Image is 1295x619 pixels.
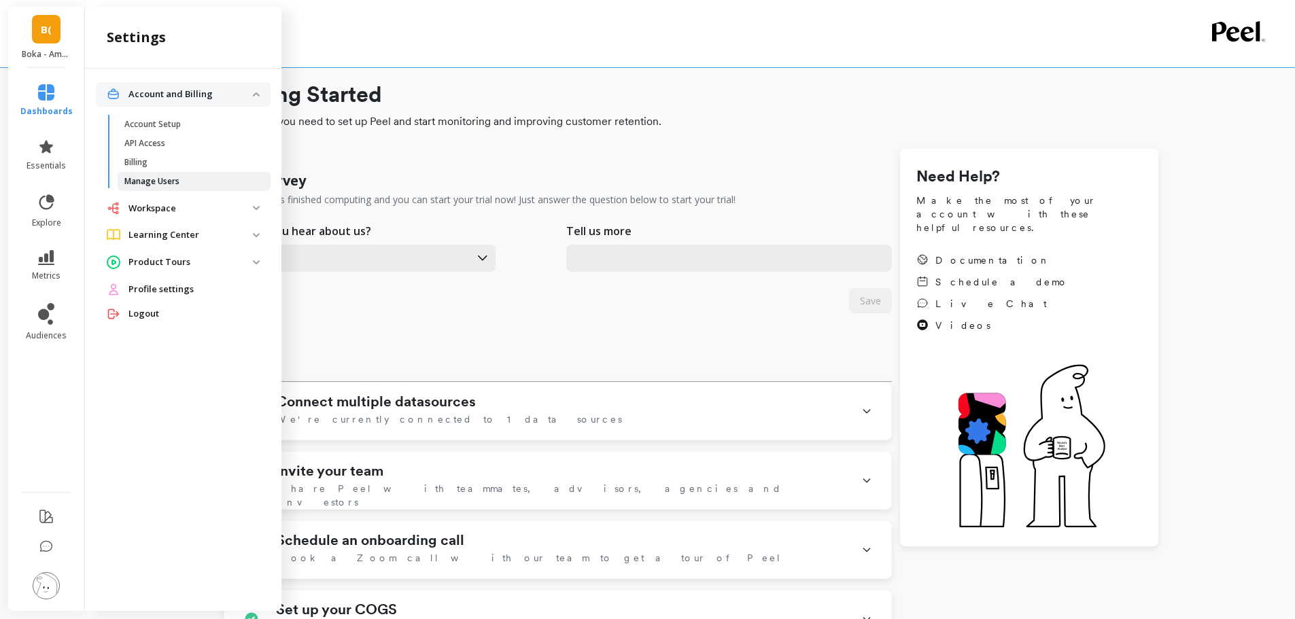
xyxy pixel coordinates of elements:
[124,119,181,130] p: Account Setup
[107,88,120,101] img: navigation item icon
[128,202,253,215] p: Workspace
[20,106,73,117] span: dashboards
[224,78,1158,111] h1: Getting Started
[107,229,120,241] img: navigation item icon
[128,228,253,242] p: Learning Center
[276,463,383,479] h1: Invite your team
[224,223,371,239] p: How did you hear about us?
[253,92,260,96] img: down caret icon
[276,601,397,618] h1: Set up your COGS
[253,260,260,264] img: down caret icon
[276,482,845,509] span: Share Peel with teammates, advisors, agencies and investors
[276,532,464,548] h1: Schedule an onboarding call
[224,113,1158,130] span: Everything you need to set up Peel and start monitoring and improving customer retention.
[107,283,120,296] img: navigation item icon
[224,193,736,207] p: Your data has finished computing and you can start your trial now! Just answer the question below...
[32,217,61,228] span: explore
[935,253,1051,267] span: Documentation
[32,270,61,281] span: metrics
[107,28,166,47] h2: settings
[916,275,1069,289] a: Schedule a demo
[935,319,990,332] span: Videos
[253,206,260,210] img: down caret icon
[935,297,1047,311] span: Live Chat
[276,551,782,565] span: Book a Zoom call with our team to get a tour of Peel
[128,307,159,321] span: Logout
[916,194,1142,234] span: Make the most of your account with these helpful resources.
[253,233,260,237] img: down caret icon
[276,412,622,426] span: We're currently connected to 1 data sources
[124,157,148,168] p: Billing
[916,165,1142,188] h1: Need Help?
[26,330,67,341] span: audiences
[935,275,1069,289] span: Schedule a demo
[22,49,71,60] p: Boka - Amazon (Essor)
[566,223,632,239] p: Tell us more
[27,160,66,171] span: essentials
[128,283,260,296] a: Profile settings
[107,307,120,321] img: navigation item icon
[916,253,1069,267] a: Documentation
[124,138,165,149] p: API Access
[916,319,1069,332] a: Videos
[33,572,60,599] img: profile picture
[276,393,476,410] h1: Connect multiple datasources
[107,255,120,269] img: navigation item icon
[128,283,194,296] span: Profile settings
[41,22,52,37] span: B(
[128,255,253,269] p: Product Tours
[128,88,253,101] p: Account and Billing
[124,176,179,187] p: Manage Users
[107,202,120,215] img: navigation item icon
